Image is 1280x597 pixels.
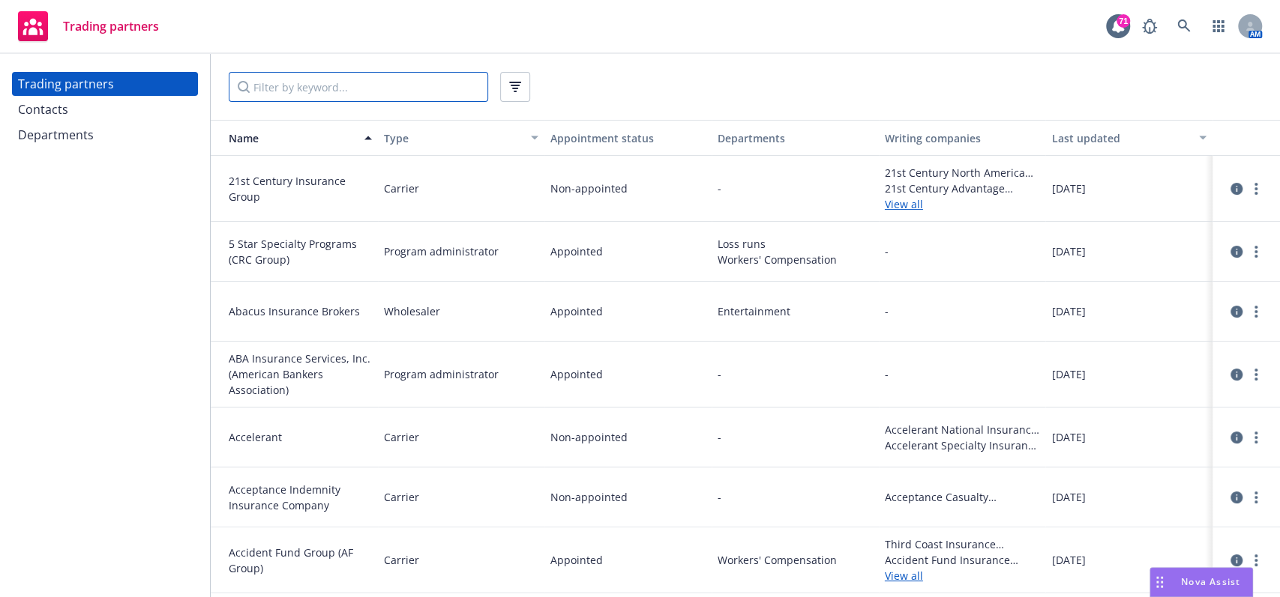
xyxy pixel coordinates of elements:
[229,72,488,102] input: Filter by keyword...
[1247,180,1265,198] a: more
[1051,243,1085,259] span: [DATE]
[63,20,159,32] span: Trading partners
[229,482,372,513] span: Acceptance Indemnity Insurance Company
[12,97,198,121] a: Contacts
[1228,243,1246,261] a: circleInformation
[885,489,1040,505] span: Acceptance Casualty Insurance Company
[550,243,603,259] span: Appointed
[718,181,721,196] span: -
[229,351,372,398] span: ABA Insurance Services, Inc. (American Bankers Association)
[1247,488,1265,506] a: more
[885,243,889,259] span: -
[378,120,545,156] button: Type
[1045,120,1213,156] button: Last updated
[1247,551,1265,569] a: more
[885,165,1040,181] span: 21st Century North America Insurance Company
[712,120,879,156] button: Departments
[229,429,372,445] span: Accelerant
[211,120,378,156] button: Name
[550,366,603,382] span: Appointed
[885,552,1040,568] span: Accident Fund Insurance Company of America
[384,130,523,146] div: Type
[885,536,1040,552] span: Third Coast Insurance Company
[18,97,68,121] div: Contacts
[718,429,721,445] span: -
[885,196,1040,212] a: View all
[1228,366,1246,384] a: circleInformation
[718,303,873,319] span: Entertainment
[885,181,1040,196] span: 21st Century Advantage Insurance Company
[550,303,603,319] span: Appointed
[18,72,114,96] div: Trading partners
[1051,303,1085,319] span: [DATE]
[1051,429,1085,445] span: [DATE]
[1051,181,1085,196] span: [DATE]
[1228,428,1246,446] a: circleInformation
[885,568,1040,584] a: View all
[229,303,372,319] span: Abacus Insurance Brokers
[1247,428,1265,446] a: more
[885,130,1040,146] div: Writing companies
[1247,303,1265,321] a: more
[550,489,627,505] span: Non-appointed
[1228,488,1246,506] a: circleInformation
[1169,11,1199,41] a: Search
[550,552,603,568] span: Appointed
[718,252,873,267] span: Workers' Compensation
[1247,243,1265,261] a: more
[885,422,1040,437] span: Accelerant National Insurance Company
[718,489,721,505] span: -
[229,173,372,204] span: 21st Century Insurance Group
[12,5,165,47] a: Trading partners
[718,236,873,252] span: Loss runs
[544,120,712,156] button: Appointment status
[1150,567,1253,597] button: Nova Assist
[18,123,94,147] div: Departments
[384,429,419,445] span: Carrier
[1228,551,1246,569] a: circleInformation
[885,303,889,319] span: -
[384,243,499,259] span: Program administrator
[1228,303,1246,321] a: circleInformation
[1051,489,1085,505] span: [DATE]
[885,366,889,382] span: -
[1051,130,1190,146] div: Last updated
[550,429,627,445] span: Non-appointed
[384,552,419,568] span: Carrier
[384,181,419,196] span: Carrier
[217,130,355,146] div: Name
[885,437,1040,453] span: Accelerant Specialty Insurance Company
[550,130,706,146] div: Appointment status
[12,123,198,147] a: Departments
[229,236,372,267] span: 5 Star Specialty Programs (CRC Group)
[718,552,873,568] span: Workers' Compensation
[1150,568,1169,596] div: Drag to move
[1228,180,1246,198] a: circleInformation
[1051,552,1085,568] span: [DATE]
[1247,366,1265,384] a: more
[879,120,1046,156] button: Writing companies
[550,181,627,196] span: Non-appointed
[1181,575,1240,588] span: Nova Assist
[1117,14,1130,28] div: 71
[384,366,499,382] span: Program administrator
[718,366,721,382] span: -
[718,130,873,146] div: Departments
[1051,366,1085,382] span: [DATE]
[229,545,372,576] span: Accident Fund Group (AF Group)
[1204,11,1234,41] a: Switch app
[384,303,440,319] span: Wholesaler
[384,489,419,505] span: Carrier
[1135,11,1165,41] a: Report a Bug
[12,72,198,96] a: Trading partners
